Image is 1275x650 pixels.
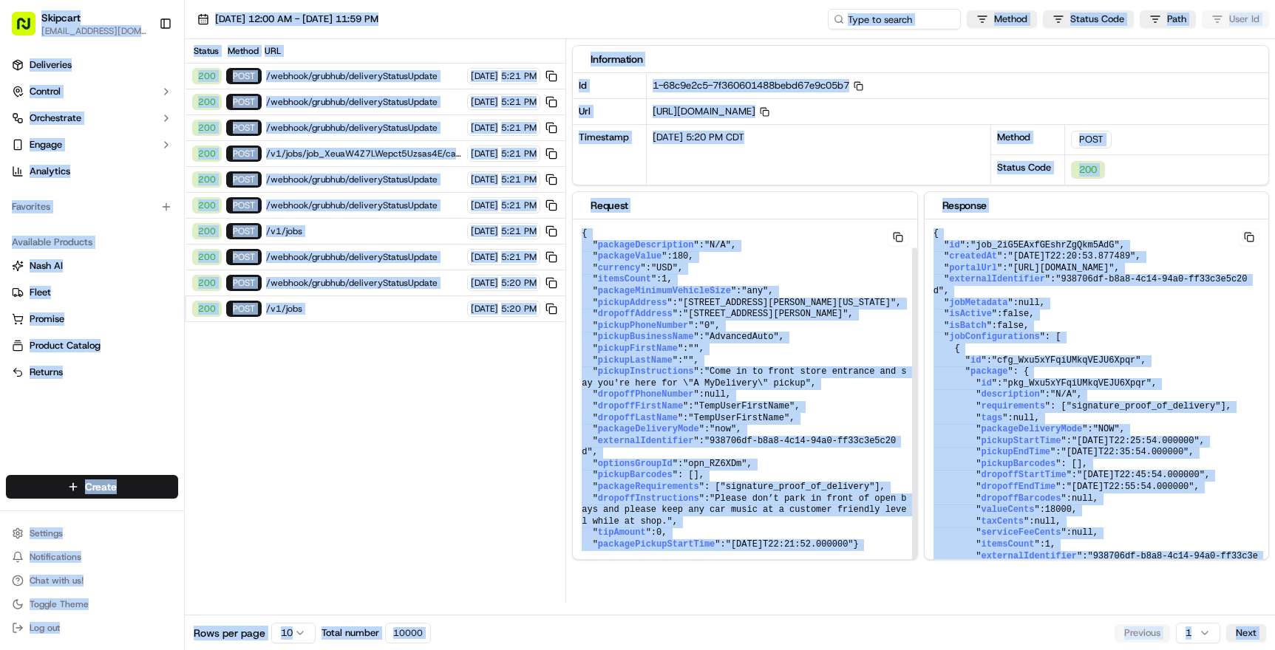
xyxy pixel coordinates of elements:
span: "N/A" [1050,389,1077,400]
div: 200 [192,120,222,136]
span: id [949,240,959,250]
span: "opn_RZ6XDm" [683,459,747,469]
span: "938706df-b8a8-4c14-94a0-ff33c3e5c20d" [934,551,1258,573]
span: itemsCount [981,539,1034,550]
span: Settings [30,527,63,539]
div: POST [1071,131,1112,148]
div: 💻 [125,216,137,227]
span: dropoffAddress [598,309,673,319]
span: 5:21 PM [501,174,537,185]
div: [DATE] 5:20 PM CDT [647,125,990,185]
span: "[DATE]T22:25:54.000000" [1072,436,1200,446]
span: "Please don’t park in front of open bays and please keep any car music at a customer friendly lev... [582,493,906,527]
span: null [704,389,726,400]
div: 200 [192,249,222,265]
a: Fleet [12,286,172,299]
span: 1 [1045,539,1050,550]
button: Skipcart [41,10,81,25]
div: 10000 [385,623,431,643]
span: id [970,355,981,366]
span: "any" [741,286,768,296]
span: [DATE] [471,96,498,108]
span: portalUrl [949,263,997,273]
div: We're available if you need us! [50,156,187,168]
pre: { " ": , " ": , " ": , " ": , " ": , " ": , " ": , " ": , " ": , " ": , " ": , " ": , " ": , " ":... [573,219,917,560]
span: description [981,389,1039,400]
span: "NOW" [1093,424,1120,434]
span: Toggle Theme [30,598,89,610]
div: Url [573,98,647,124]
button: Chat with us! [6,570,178,591]
span: packagePickupStartTime [598,539,715,550]
div: POST [226,275,262,291]
div: POST [226,94,262,110]
div: 200 [192,146,222,162]
span: "USD" [651,263,678,273]
span: Total number [322,626,379,640]
span: /v1/jobs/job_XeuaW4Z7LWepct5Uzsas4E/cancel [266,148,463,160]
span: itemsCount [598,274,651,284]
span: Knowledge Base [30,214,113,229]
span: serviceFeeCents [981,527,1061,538]
button: Control [6,80,178,103]
span: 5:21 PM [501,199,537,211]
span: externalIdentifier [981,551,1077,561]
span: packageValue [598,251,662,261]
span: "[DATE]T22:35:54.000000" [1061,447,1189,457]
span: null [1034,516,1055,527]
span: packageMinimumVehicleSize [598,286,731,296]
span: pickupBarcodes [981,459,1055,469]
a: Product Catalog [12,339,172,352]
a: Promise [12,312,172,326]
span: packageDeliveryMode [598,424,699,434]
div: POST [226,223,262,239]
span: "[DATE]T22:21:52.000000" [726,539,854,550]
span: 5:21 PM [501,122,537,134]
span: dropoffBarcodes [981,493,1061,504]
span: "cfg_Wxu5xYFqiUMkqVEJU6Xpqr" [992,355,1141,366]
span: API Documentation [140,214,237,229]
span: createdAt [949,251,997,261]
span: [DATE] [471,251,498,263]
span: [DATE] 12:00 AM - [DATE] 11:59 PM [215,13,378,26]
div: POST [226,146,262,162]
span: [EMAIL_ADDRESS][DOMAIN_NAME] [41,25,147,37]
span: pickupAddress [598,298,667,308]
span: "signature_proof_of_delivery" [1067,401,1221,411]
span: jobMetadata [949,298,1007,308]
span: isActive [949,309,992,319]
button: Engage [6,133,178,157]
span: dropoffPhoneNumber [598,389,694,400]
a: Deliveries [6,53,178,77]
span: isBatch [949,321,986,331]
span: [DATE] [471,199,498,211]
span: Log out [30,622,60,634]
div: POST [226,197,262,213]
button: Toggle Theme [6,594,178,615]
span: externalIdentifier [949,274,1045,284]
span: package [970,366,1007,377]
span: [DATE] [471,148,498,160]
span: tipAmount [598,527,646,538]
button: Nash AI [6,254,178,278]
div: Start new chat [50,141,242,156]
span: pickupEndTime [981,447,1050,457]
span: Nash AI [30,259,63,273]
span: "" [688,343,698,354]
span: 5:21 PM [501,70,537,82]
div: POST [226,171,262,188]
div: Response [942,198,1251,213]
button: Start new chat [251,146,269,163]
img: Nash [15,15,44,44]
span: id [981,378,991,389]
div: Request [591,198,899,213]
span: 5:21 PM [501,96,537,108]
span: pickupFirstName [598,343,678,354]
span: /v1/jobs [266,303,463,315]
span: taxCents [981,516,1024,527]
p: Welcome 👋 [15,59,269,83]
span: Method [994,13,1027,26]
span: 5:20 PM [501,303,537,315]
span: 5:21 PM [501,148,537,160]
span: "now" [710,424,736,434]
